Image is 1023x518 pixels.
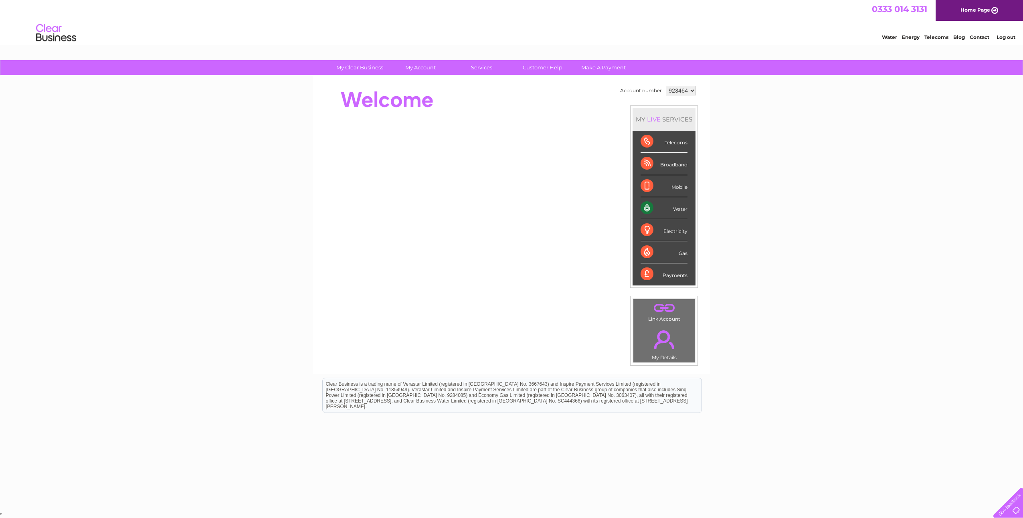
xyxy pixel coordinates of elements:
[645,115,662,123] div: LIVE
[449,60,515,75] a: Services
[635,326,693,354] a: .
[36,21,77,45] img: logo.png
[633,299,695,324] td: Link Account
[997,34,1015,40] a: Log out
[882,34,897,40] a: Water
[323,4,702,39] div: Clear Business is a trading name of Verastar Limited (registered in [GEOGRAPHIC_DATA] No. 3667643...
[633,108,695,131] div: MY SERVICES
[641,175,687,197] div: Mobile
[635,301,693,315] a: .
[953,34,965,40] a: Blog
[641,131,687,153] div: Telecoms
[641,219,687,241] div: Electricity
[641,263,687,285] div: Payments
[327,60,393,75] a: My Clear Business
[641,241,687,263] div: Gas
[641,197,687,219] div: Water
[570,60,637,75] a: Make A Payment
[924,34,948,40] a: Telecoms
[618,84,664,97] td: Account number
[641,153,687,175] div: Broadband
[388,60,454,75] a: My Account
[633,324,695,363] td: My Details
[872,4,927,14] a: 0333 014 3131
[509,60,576,75] a: Customer Help
[902,34,920,40] a: Energy
[970,34,989,40] a: Contact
